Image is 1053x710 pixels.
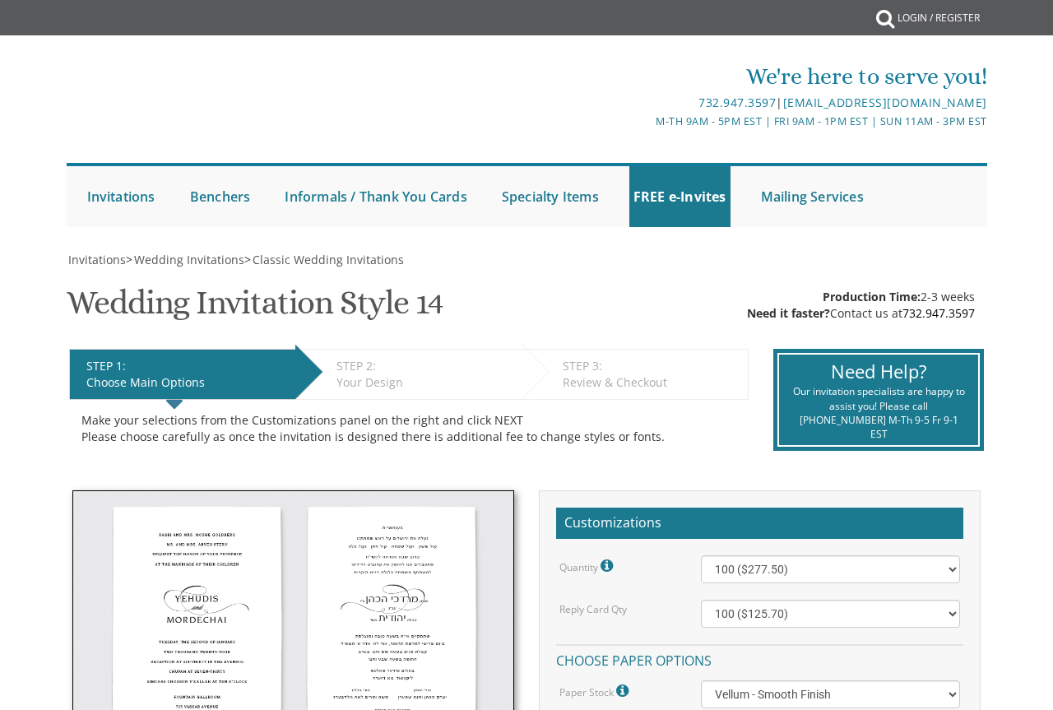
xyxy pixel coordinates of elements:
div: M-Th 9am - 5pm EST | Fri 9am - 1pm EST | Sun 11am - 3pm EST [374,113,987,130]
a: [EMAIL_ADDRESS][DOMAIN_NAME] [783,95,987,110]
h2: Customizations [556,508,963,539]
span: > [244,252,404,267]
a: Mailing Services [757,166,868,227]
div: STEP 1: [86,358,287,374]
div: Need Help? [791,359,965,384]
a: 732.947.3597 [902,305,975,321]
span: Wedding Invitations [134,252,244,267]
div: Review & Checkout [563,374,739,391]
span: Production Time: [823,289,921,304]
div: 2-3 weeks Contact us at [747,289,975,322]
a: Informals / Thank You Cards [281,166,471,227]
label: Paper Stock [559,680,633,702]
h1: Wedding Invitation Style 14 [67,285,444,333]
label: Reply Card Qty [559,602,627,616]
span: > [126,252,244,267]
div: STEP 3: [563,358,739,374]
div: Make your selections from the Customizations panel on the right and click NEXT Please choose care... [81,412,735,445]
a: Benchers [186,166,255,227]
a: Invitations [67,252,126,267]
div: STEP 2: [336,358,513,374]
span: Classic Wedding Invitations [253,252,404,267]
div: Your Design [336,374,513,391]
div: | [374,93,987,113]
a: Wedding Invitations [132,252,244,267]
div: Our invitation specialists are happy to assist you! Please call [PHONE_NUMBER] M-Th 9-5 Fr 9-1 EST [791,384,965,441]
label: Quantity [559,555,617,577]
span: Need it faster? [747,305,830,321]
a: 732.947.3597 [698,95,776,110]
a: FREE e-Invites [629,166,731,227]
h4: Choose paper options [556,644,963,673]
a: Invitations [83,166,160,227]
span: Invitations [68,252,126,267]
a: Specialty Items [498,166,603,227]
div: Choose Main Options [86,374,287,391]
a: Classic Wedding Invitations [251,252,404,267]
div: We're here to serve you! [374,60,987,93]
